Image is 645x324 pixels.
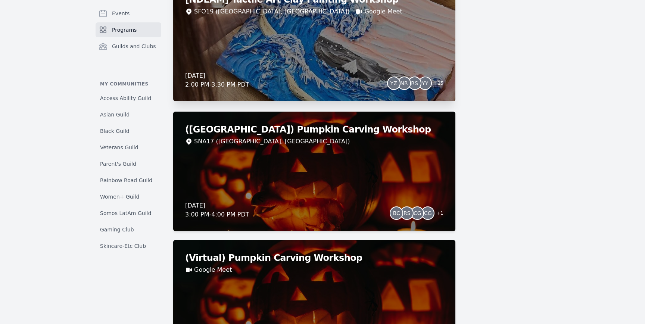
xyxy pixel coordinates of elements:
[96,141,161,154] a: Veterans Guild
[96,157,161,171] a: Parent's Guild
[96,124,161,138] a: Black Guild
[393,211,400,216] span: BC
[100,111,130,118] span: Asian Guild
[194,137,350,146] div: SNA17 ([GEOGRAPHIC_DATA], [GEOGRAPHIC_DATA])
[96,223,161,236] a: Gaming Club
[185,71,249,89] div: [DATE] 2:00 PM - 3:30 PM PDT
[401,81,408,86] span: NR
[364,7,402,16] a: Google Meet
[96,22,161,37] a: Programs
[100,226,134,233] span: Gaming Club
[100,144,138,151] span: Veterans Guild
[194,7,349,16] div: SFO19 ([GEOGRAPHIC_DATA], [GEOGRAPHIC_DATA])
[100,242,146,250] span: Skincare-Etc Club
[432,209,443,219] span: + 1
[422,81,428,86] span: YY
[185,201,249,219] div: [DATE] 3:00 PM - 4:00 PM PDT
[96,6,161,248] nav: Sidebar
[173,112,455,231] a: ([GEOGRAPHIC_DATA]) Pumpkin Carving WorkshopSNA17 ([GEOGRAPHIC_DATA], [GEOGRAPHIC_DATA])[DATE]3:0...
[96,190,161,203] a: Women+ Guild
[430,79,443,89] span: + 15
[96,174,161,187] a: Rainbow Road Guild
[194,265,232,274] a: Google Meet
[100,94,151,102] span: Access Ability Guild
[414,211,421,216] span: CG
[112,26,137,34] span: Programs
[96,108,161,121] a: Asian Guild
[390,81,397,86] span: YZ
[96,239,161,253] a: Skincare-Etc Club
[424,211,432,216] span: CG
[185,252,443,264] h2: (Virtual) Pumpkin Carving Workshop
[96,206,161,220] a: Somos LatAm Guild
[411,81,418,86] span: RS
[112,10,130,17] span: Events
[96,6,161,21] a: Events
[96,81,161,87] p: My communities
[100,177,152,184] span: Rainbow Road Guild
[112,43,156,50] span: Guilds and Clubs
[185,124,443,135] h2: ([GEOGRAPHIC_DATA]) Pumpkin Carving Workshop
[403,211,411,216] span: RS
[100,193,139,200] span: Women+ Guild
[100,160,136,168] span: Parent's Guild
[96,39,161,54] a: Guilds and Clubs
[100,209,151,217] span: Somos LatAm Guild
[100,127,130,135] span: Black Guild
[96,91,161,105] a: Access Ability Guild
